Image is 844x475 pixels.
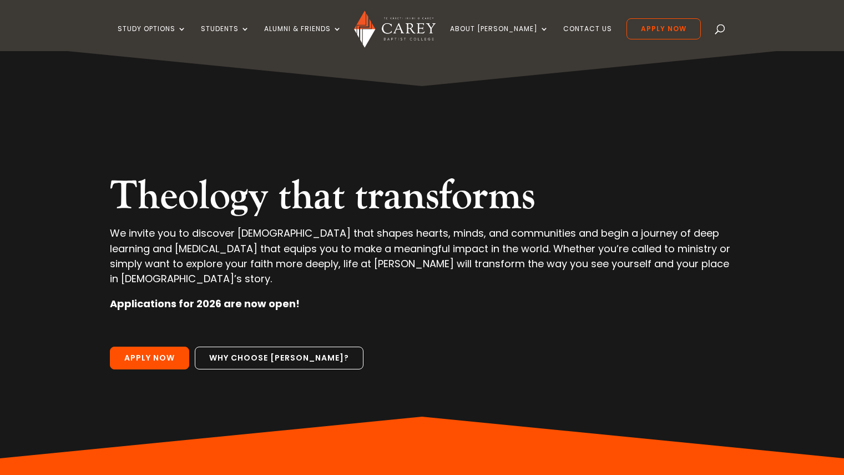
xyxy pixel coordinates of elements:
a: Why choose [PERSON_NAME]? [195,347,363,370]
a: Study Options [118,25,186,51]
a: Apply Now [626,18,701,39]
a: Contact Us [563,25,612,51]
a: Students [201,25,250,51]
h2: Theology that transforms [110,172,734,226]
a: Apply Now [110,347,189,370]
strong: Applications for 2026 are now open! [110,297,300,311]
a: Alumni & Friends [264,25,342,51]
a: About [PERSON_NAME] [450,25,549,51]
p: We invite you to discover [DEMOGRAPHIC_DATA] that shapes hearts, minds, and communities and begin... [110,226,734,296]
img: Carey Baptist College [354,11,436,48]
